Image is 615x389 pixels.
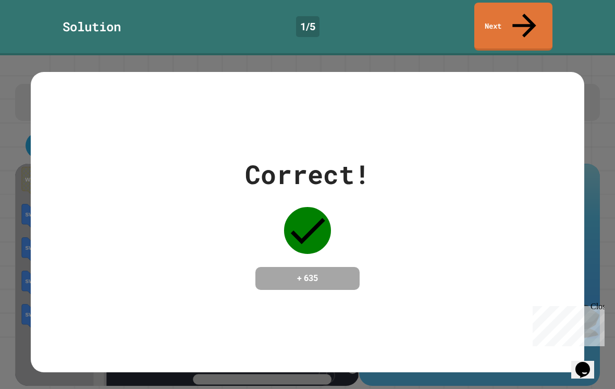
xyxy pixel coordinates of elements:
[245,155,370,194] div: Correct!
[4,4,72,66] div: Chat with us now!Close
[266,272,349,285] h4: + 635
[296,16,319,37] div: 1 / 5
[571,347,605,379] iframe: chat widget
[474,3,552,51] a: Next
[528,302,605,346] iframe: chat widget
[63,17,121,36] div: Solution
